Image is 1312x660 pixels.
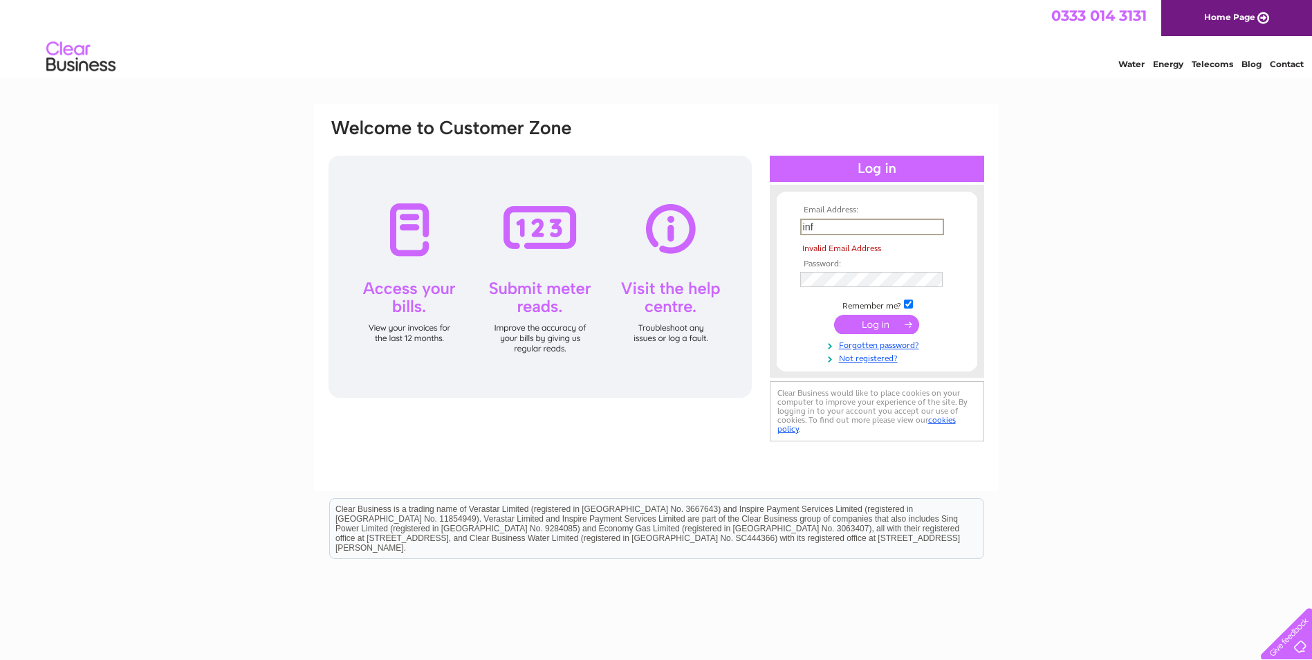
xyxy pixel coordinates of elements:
a: Blog [1241,59,1262,69]
a: Not registered? [800,351,957,364]
a: 0333 014 3131 [1051,7,1147,24]
a: Energy [1153,59,1183,69]
img: logo.png [46,36,116,78]
a: Telecoms [1192,59,1233,69]
input: Submit [834,315,919,334]
div: Clear Business would like to place cookies on your computer to improve your experience of the sit... [770,381,984,441]
th: Email Address: [797,205,957,215]
div: Clear Business is a trading name of Verastar Limited (registered in [GEOGRAPHIC_DATA] No. 3667643... [330,8,983,67]
a: Forgotten password? [800,338,957,351]
a: cookies policy [777,415,956,434]
span: Invalid Email Address [802,244,881,253]
th: Password: [797,259,957,269]
a: Contact [1270,59,1304,69]
a: Water [1118,59,1145,69]
td: Remember me? [797,297,957,311]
